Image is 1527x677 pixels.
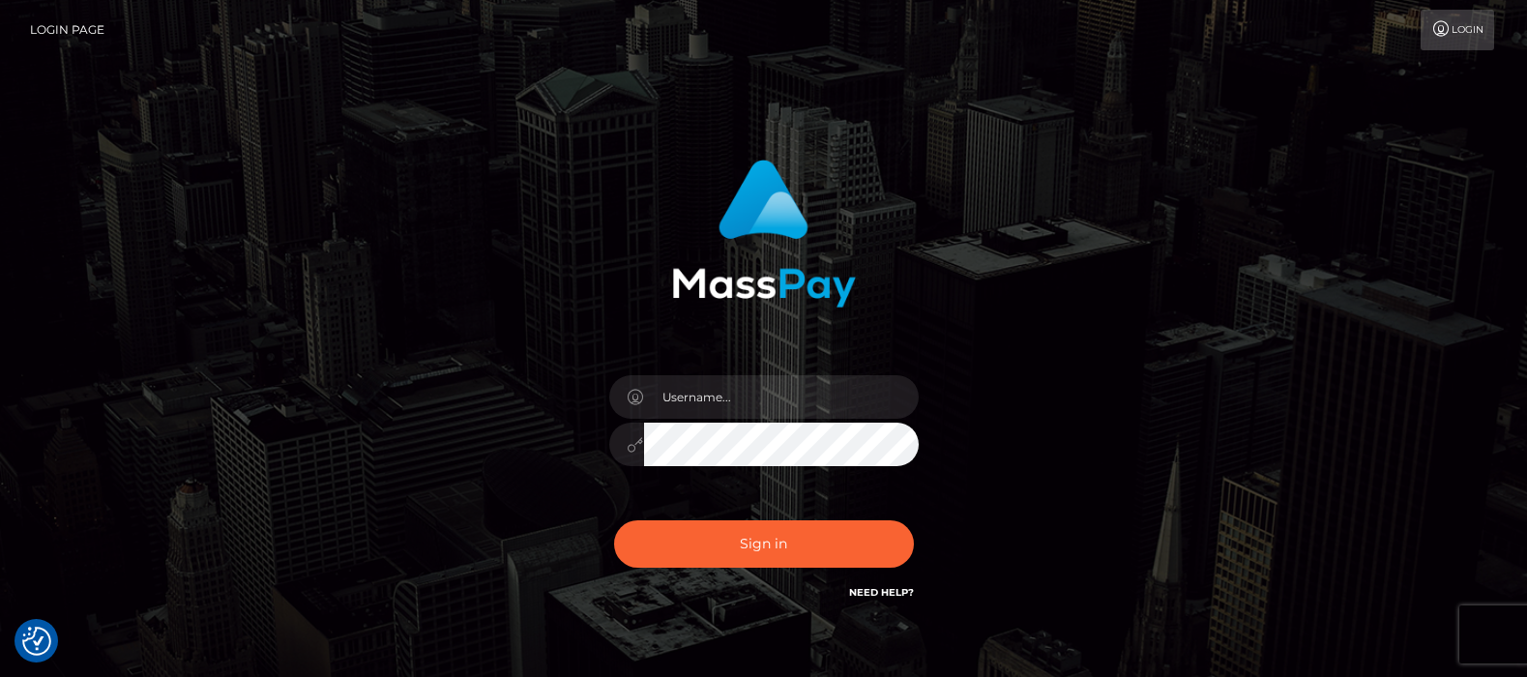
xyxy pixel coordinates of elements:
[22,627,51,656] button: Consent Preferences
[644,375,919,419] input: Username...
[614,520,914,568] button: Sign in
[672,160,856,308] img: MassPay Login
[22,627,51,656] img: Revisit consent button
[1421,10,1494,50] a: Login
[30,10,104,50] a: Login Page
[849,586,914,599] a: Need Help?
